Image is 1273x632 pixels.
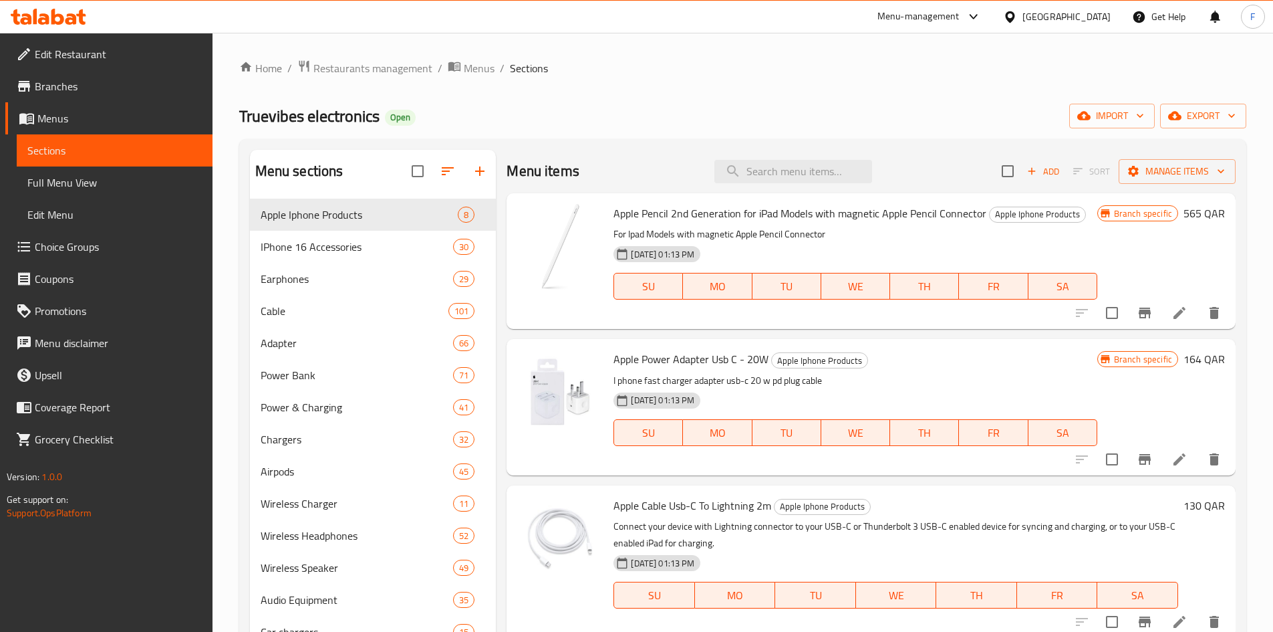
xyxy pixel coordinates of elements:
[695,582,776,609] button: MO
[1097,582,1178,609] button: SA
[250,391,497,423] div: Power & Charging41
[1160,104,1246,128] button: export
[250,231,497,263] div: IPhone 16 Accessories30
[404,157,432,185] span: Select all sections
[774,499,870,514] span: Apple Iphone Products
[261,303,448,319] div: Cable
[517,350,603,435] img: Apple Power Adapter Usb C - 20W
[448,303,474,319] div: items
[5,423,213,455] a: Grocery Checklist
[454,465,474,478] span: 45
[613,582,694,609] button: SU
[827,423,885,443] span: WE
[1109,207,1177,220] span: Branch specific
[255,161,343,181] h2: Menu sections
[1171,108,1236,124] span: export
[1109,353,1177,366] span: Branch specific
[454,337,474,350] span: 66
[453,335,474,351] div: items
[261,528,454,544] span: Wireless Headphones
[1080,108,1144,124] span: import
[250,584,497,616] div: Audio Equipment35
[1129,297,1161,329] button: Branch-specific-item
[458,209,474,221] span: 8
[1198,443,1230,476] button: delete
[250,199,497,231] div: Apple Iphone Products8
[261,560,454,576] span: Wireless Speaker
[625,248,700,261] span: [DATE] 01:13 PM
[454,594,474,607] span: 35
[613,273,683,300] button: SU
[1098,299,1126,327] span: Select to update
[464,60,494,76] span: Menus
[261,239,454,255] span: IPhone 16 Accessories
[517,204,603,290] img: Apple Pencil 2nd Generation for iPad Models with magnetic Apple Pencil Connector
[453,431,474,447] div: items
[510,60,548,76] span: Sections
[877,9,960,25] div: Menu-management
[250,488,497,520] div: Wireless Charger11
[895,277,954,296] span: TH
[464,155,496,187] button: Add section
[1183,350,1225,368] h6: 164 QAR
[35,367,202,383] span: Upsell
[35,303,202,319] span: Promotions
[287,60,292,76] li: /
[1022,161,1065,182] span: Add item
[1171,451,1187,467] a: Edit menu item
[781,586,851,605] span: TU
[688,423,746,443] span: MO
[619,423,678,443] span: SU
[453,592,474,608] div: items
[7,504,92,522] a: Support.OpsPlatform
[261,399,454,415] div: Power & Charging
[500,60,505,76] li: /
[261,463,454,480] span: Airpods
[827,277,885,296] span: WE
[453,239,474,255] div: items
[683,419,752,446] button: MO
[936,582,1017,609] button: TH
[613,226,1097,243] p: For Ipad Models with magnetic Apple Pencil Connector
[1028,419,1097,446] button: SA
[17,199,213,231] a: Edit Menu
[438,60,442,76] li: /
[1017,582,1098,609] button: FR
[250,295,497,327] div: Cable101
[613,349,768,369] span: Apple Power Adapter Usb C - 20W
[861,586,932,605] span: WE
[7,468,39,486] span: Version:
[35,239,202,255] span: Choice Groups
[613,419,683,446] button: SU
[856,582,937,609] button: WE
[1103,586,1173,605] span: SA
[261,335,454,351] span: Adapter
[453,560,474,576] div: items
[507,161,579,181] h2: Menu items
[454,498,474,510] span: 11
[1171,305,1187,321] a: Edit menu item
[613,373,1097,389] p: I phone fast charger adapter usb-c 20 w pd plug cable
[1034,277,1092,296] span: SA
[1025,164,1061,179] span: Add
[261,367,454,383] span: Power Bank
[250,455,497,488] div: Airpods45
[942,586,1012,605] span: TH
[250,423,497,455] div: Chargers32
[1129,163,1225,180] span: Manage items
[758,423,816,443] span: TU
[27,142,202,159] span: Sections
[239,60,282,76] a: Home
[453,367,474,383] div: items
[385,112,416,123] span: Open
[1034,423,1092,443] span: SA
[448,60,494,77] a: Menus
[453,463,474,480] div: items
[261,431,454,447] span: Chargers
[964,277,1022,296] span: FR
[821,273,890,300] button: WE
[453,528,474,544] div: items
